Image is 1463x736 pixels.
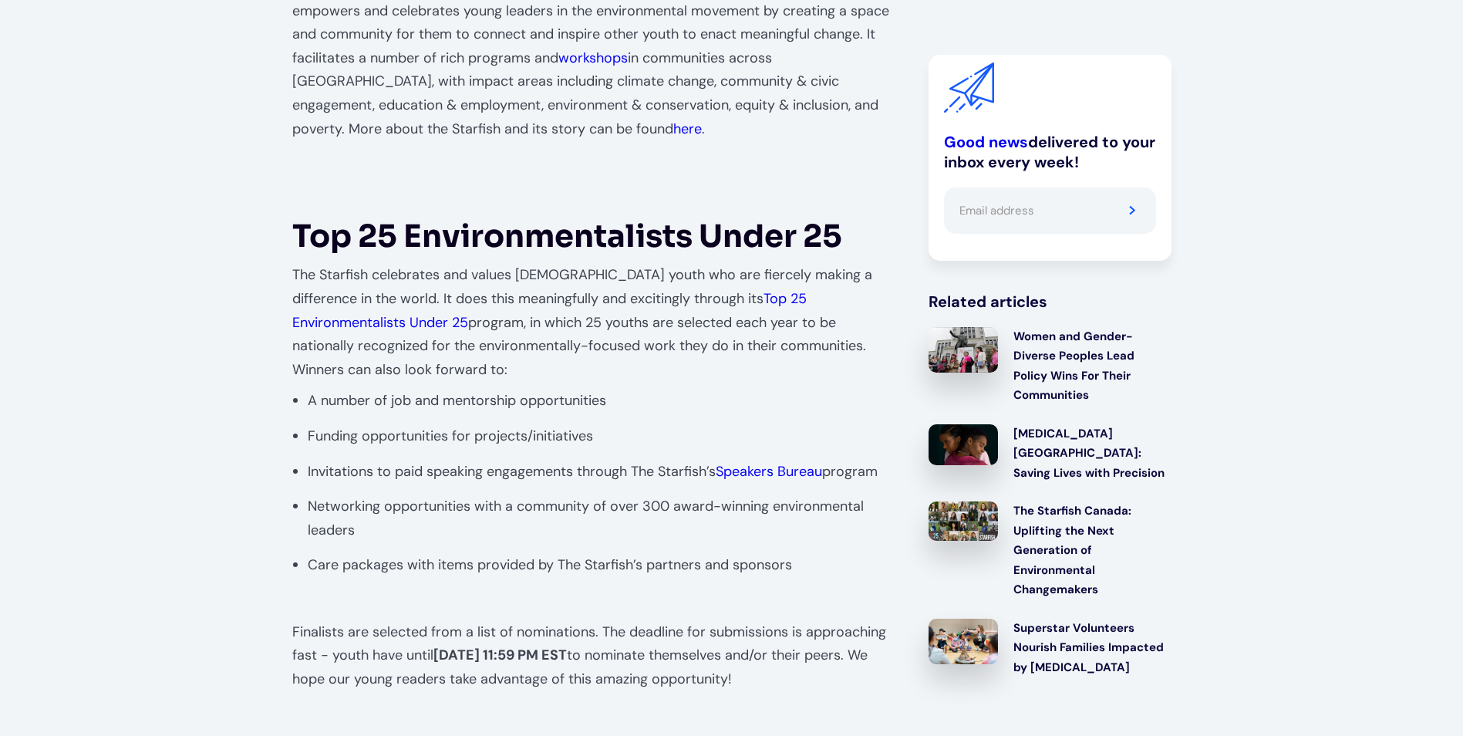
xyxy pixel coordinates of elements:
div: delivered to your inbox every week! [944,131,1155,171]
a: Top 25 Environmentalists Under 25 [292,289,807,332]
a: workshops [558,49,628,67]
strong: Top 25 Environmentalists Under 25 [292,217,842,256]
input: Email address [944,187,1109,233]
a: [MEDICAL_DATA] [GEOGRAPHIC_DATA]: Saving Lives with Precision [929,424,1171,486]
li: Funding opportunities for projects/initiatives [308,424,898,448]
form: Email Form [944,187,1155,233]
div: Related articles [929,291,1171,311]
a: The Starfish Canada: Uplifting the Next Generation of Environmental Changemakers [929,501,1171,603]
a: here [673,120,702,138]
p: Finalists are selected from a list of nominations. The deadline for submissions is approaching fa... [292,620,898,691]
a: Superstar Volunteers Nourish Families Impacted by [MEDICAL_DATA] [929,618,1171,680]
input: Submit [1110,187,1156,233]
img: Send email button. [1129,205,1136,214]
div: The Starfish Canada: Uplifting the Next Generation of Environmental Changemakers [1013,501,1171,600]
a: Good news [944,131,1028,151]
p: ‍ [292,589,898,613]
p: The Starfish celebrates and values [DEMOGRAPHIC_DATA] youth who are fiercely making a difference ... [292,263,898,381]
p: ‍ [292,180,898,204]
p: ‍ [292,148,898,172]
div: Women and Gender-Diverse Peoples Lead Policy Wins For Their Communities [1013,326,1171,405]
a: Speakers Bureau [716,462,822,481]
li: Care packages with items provided by The Starfish’s partners and sponsors [308,553,898,577]
a: Women and Gender-Diverse Peoples Lead Policy Wins For Their Communities [929,326,1171,408]
p: ‍ [292,698,898,722]
div: [MEDICAL_DATA] [GEOGRAPHIC_DATA]: Saving Lives with Precision [1013,424,1171,483]
div: Superstar Volunteers Nourish Families Impacted by [MEDICAL_DATA] [1013,618,1171,677]
li: Networking opportunities with a community of over 300 award-winning environmental leaders [308,495,898,542]
li: A number of job and mentorship opportunities [308,389,898,413]
li: Invitations to paid speaking engagements through The Starfish’s program [308,460,898,484]
strong: [DATE] 11:59 PM EST [433,646,567,664]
